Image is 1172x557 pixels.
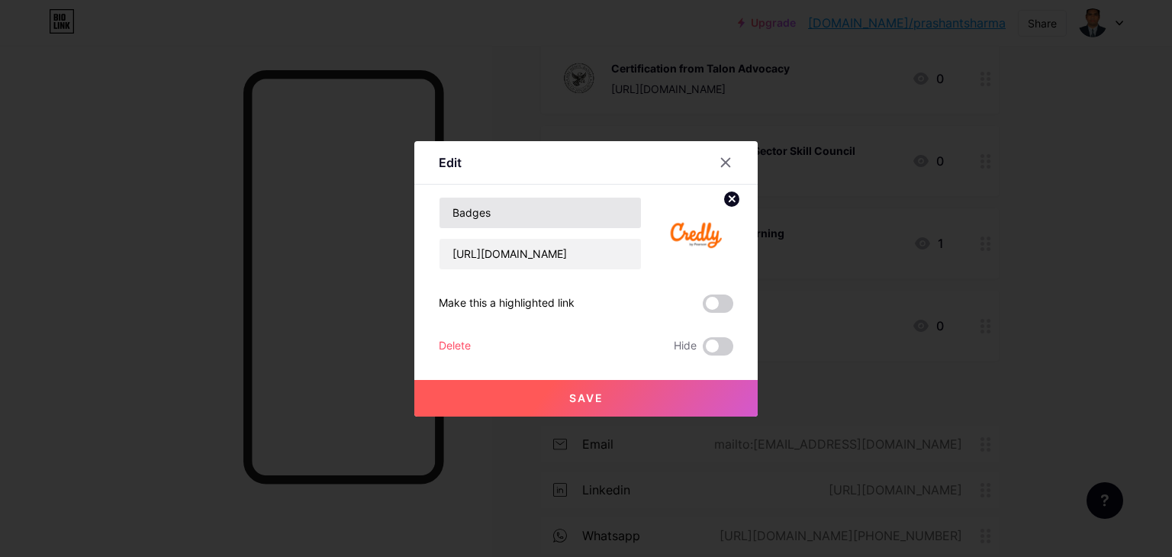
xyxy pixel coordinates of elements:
[414,380,758,417] button: Save
[439,337,471,356] div: Delete
[569,391,604,404] span: Save
[439,295,575,313] div: Make this a highlighted link
[674,337,697,356] span: Hide
[660,197,733,270] img: link_thumbnail
[439,198,641,228] input: Title
[439,239,641,269] input: URL
[439,153,462,172] div: Edit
